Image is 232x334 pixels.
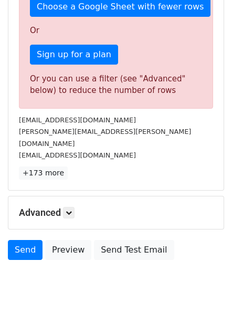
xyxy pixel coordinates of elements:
a: +173 more [19,166,68,180]
small: [EMAIL_ADDRESS][DOMAIN_NAME] [19,116,136,124]
p: Or [30,25,202,36]
small: [EMAIL_ADDRESS][DOMAIN_NAME] [19,151,136,159]
a: Send Test Email [94,240,174,260]
small: [PERSON_NAME][EMAIL_ADDRESS][PERSON_NAME][DOMAIN_NAME] [19,128,191,148]
div: Or you can use a filter (see "Advanced" below) to reduce the number of rows [30,73,202,97]
a: Send [8,240,43,260]
a: Sign up for a plan [30,45,118,65]
h5: Advanced [19,207,213,218]
iframe: Chat Widget [180,284,232,334]
a: Preview [45,240,91,260]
